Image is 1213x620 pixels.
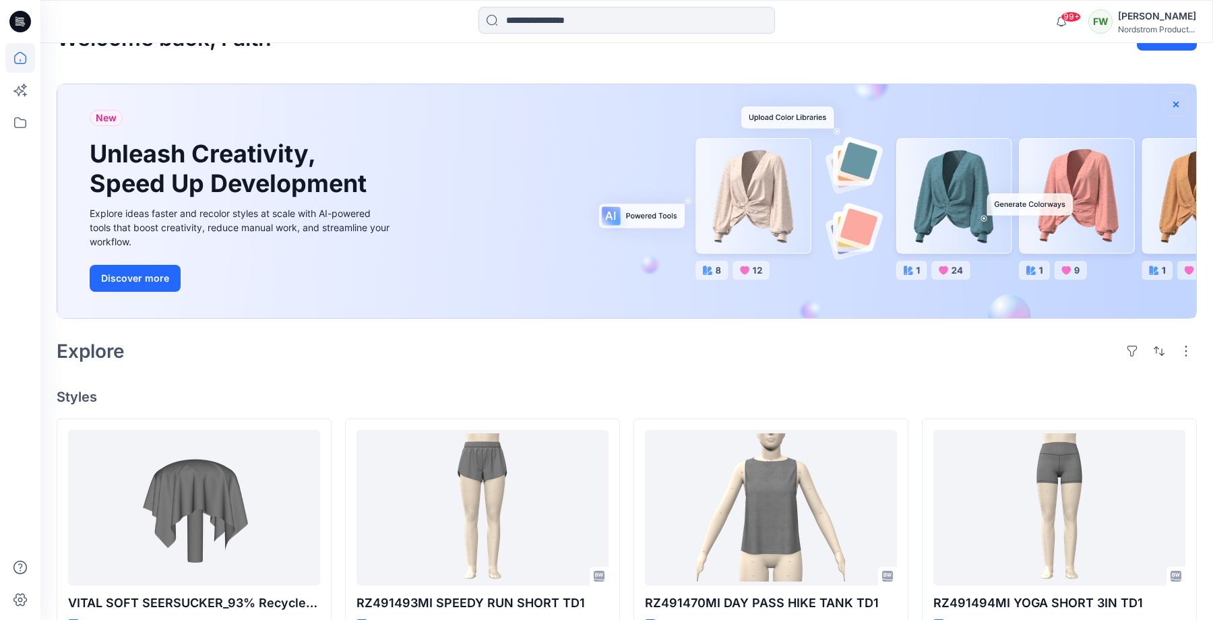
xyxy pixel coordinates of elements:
[356,430,609,586] a: RZ491493MI SPEEDY RUN SHORT TD1
[96,110,117,126] span: New
[1118,24,1196,34] div: Nordstrom Product...
[1088,9,1113,34] div: FW
[645,594,897,613] p: RZ491470MI DAY PASS HIKE TANK TD1
[68,430,320,586] a: VITAL SOFT SEERSUCKER_93% Recycled Nylon, 7% Spandex_100gsm_C32823-Q
[1061,11,1081,22] span: 99+
[90,139,373,197] h1: Unleash Creativity, Speed Up Development
[90,265,393,292] a: Discover more
[645,430,897,586] a: RZ491470MI DAY PASS HIKE TANK TD1
[57,340,125,362] h2: Explore
[356,594,609,613] p: RZ491493MI SPEEDY RUN SHORT TD1
[933,430,1185,586] a: RZ491494MI YOGA SHORT 3IN TD1
[68,594,320,613] p: VITAL SOFT SEERSUCKER_93% Recycled Nylon, 7% Spandex_100gsm_C32823-Q
[1118,8,1196,24] div: [PERSON_NAME]
[57,389,1197,405] h4: Styles
[90,265,181,292] button: Discover more
[90,206,393,249] div: Explore ideas faster and recolor styles at scale with AI-powered tools that boost creativity, red...
[933,594,1185,613] p: RZ491494MI YOGA SHORT 3IN TD1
